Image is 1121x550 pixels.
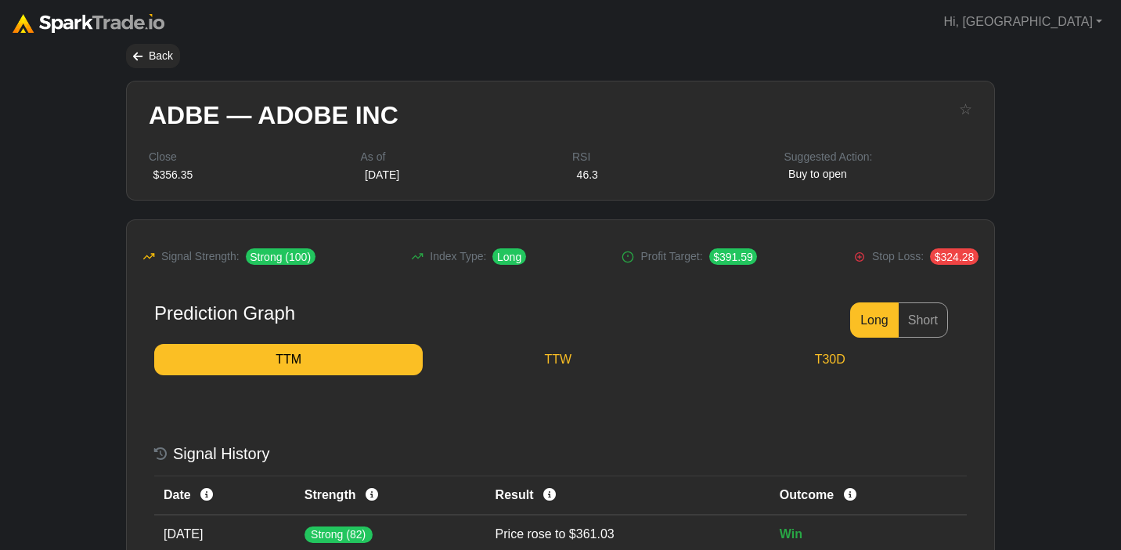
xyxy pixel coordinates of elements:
[154,344,423,375] a: TTM
[640,248,702,265] span: Profit Target:
[423,344,693,375] a: TTW
[154,302,295,325] div: Prediction Graph
[543,488,556,501] i: Where the asset’s price ended by the end of the evaluation window, relative to the signal start.
[872,248,924,265] span: Stop Loss:
[200,488,213,501] i: Timestamp when this signal was issued.
[430,248,486,265] span: Index Type:
[496,488,534,501] span: Result
[305,488,356,501] span: Strength
[366,488,378,501] i: Model confidence for this signal, shown as a label and score. Higher = stronger.
[149,100,831,130] h2: ADBE — ADOBE INC
[784,149,973,165] div: Suggested Action:
[361,167,404,183] div: [DATE]
[898,302,948,338] button: Short
[937,6,1108,38] a: Hi, [GEOGRAPHIC_DATA]
[305,526,373,543] span: Strong (82)
[850,302,899,338] button: Long
[173,444,269,463] h5: Signal History
[784,165,852,182] span: Buy to open
[780,488,834,501] span: Outcome
[780,527,802,541] span: Win
[126,44,180,68] div: Back
[149,149,337,165] div: Close
[844,488,856,501] i: Whether the signal’s direction was correct over the evaluation window
[164,488,191,501] span: Date
[572,167,602,183] div: 46.3
[246,248,315,265] span: Strong (100)
[361,149,550,165] div: As of
[959,100,972,118] button: ☆
[930,248,979,265] span: $324.28
[572,149,761,165] div: RSI
[492,248,525,265] span: Long
[161,248,240,265] span: Signal Strength:
[149,167,197,183] div: $356.35
[13,14,164,33] img: sparktrade.png
[709,248,758,265] span: $391.59
[693,344,967,375] a: T30D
